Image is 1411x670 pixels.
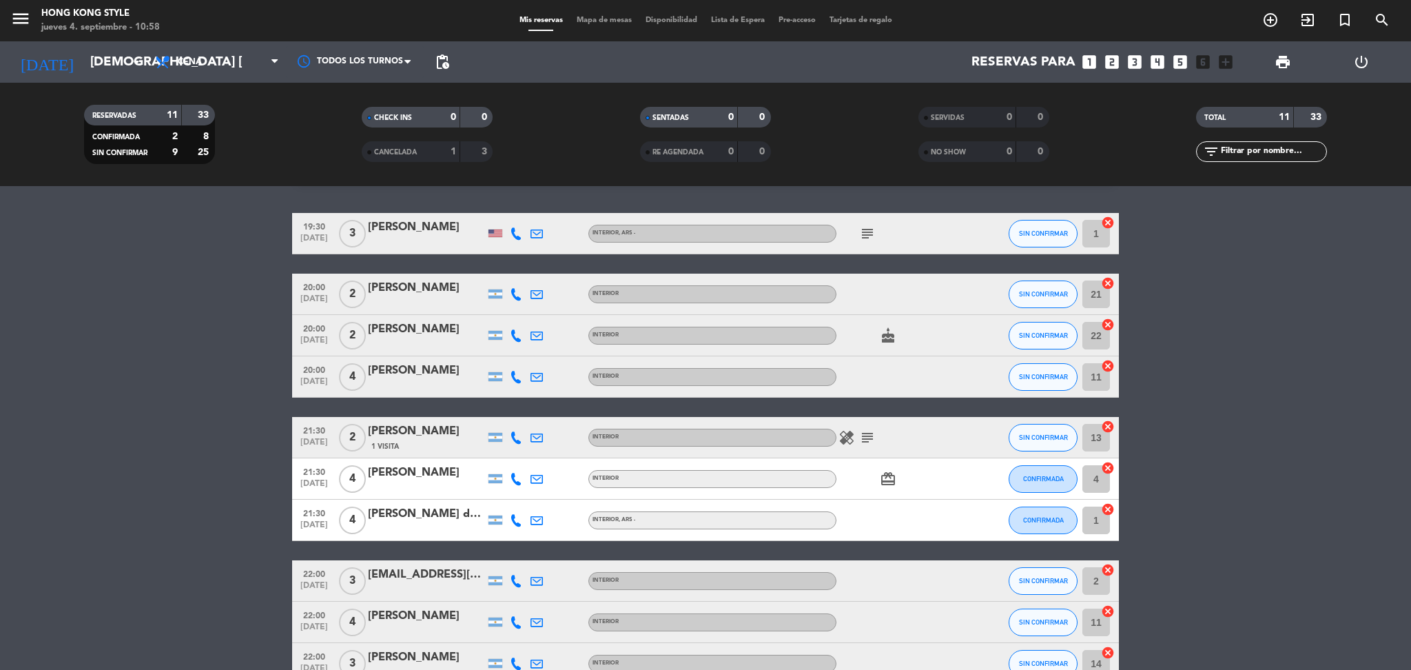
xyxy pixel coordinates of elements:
[728,112,734,122] strong: 0
[859,429,876,446] i: subject
[652,149,703,156] span: RE AGENDADA
[368,279,485,297] div: [PERSON_NAME]
[434,54,451,70] span: pending_actions
[297,581,331,597] span: [DATE]
[368,219,485,236] div: [PERSON_NAME]
[368,649,485,667] div: [PERSON_NAME]
[1310,112,1324,122] strong: 33
[1023,475,1064,483] span: CONFIRMADA
[593,230,635,236] span: INTERIOR
[1023,516,1064,524] span: CONFIRMADA
[482,147,490,156] strong: 3
[1322,41,1401,83] div: LOG OUT
[339,322,366,349] span: 2
[759,147,768,156] strong: 0
[1007,112,1012,122] strong: 0
[593,476,619,481] span: INTERIOR
[297,438,331,454] span: [DATE]
[880,327,896,344] i: cake
[593,434,619,440] span: INTERIOR
[128,54,145,70] i: arrow_drop_down
[1009,363,1078,391] button: SIN CONFIRMAR
[1101,420,1115,434] i: cancel
[1101,646,1115,660] i: cancel
[178,57,202,67] span: Cena
[203,132,212,141] strong: 8
[374,114,412,121] span: CHECK INS
[1080,53,1098,71] i: looks_one
[1019,332,1068,339] span: SIN CONFIRMAR
[1019,230,1068,237] span: SIN CONFIRMAR
[1009,281,1078,308] button: SIN CONFIRMAR
[339,363,366,391] span: 4
[368,464,485,482] div: [PERSON_NAME]
[1009,322,1078,349] button: SIN CONFIRMAR
[1126,53,1144,71] i: looks_3
[1103,53,1121,71] i: looks_two
[339,567,366,595] span: 3
[198,148,212,157] strong: 25
[593,332,619,338] span: INTERIOR
[1101,502,1115,516] i: cancel
[1149,53,1166,71] i: looks_4
[297,278,331,294] span: 20:00
[297,463,331,479] span: 21:30
[482,112,490,122] strong: 0
[297,422,331,438] span: 21:30
[1101,276,1115,290] i: cancel
[1101,359,1115,373] i: cancel
[1009,220,1078,247] button: SIN CONFIRMAR
[1101,563,1115,577] i: cancel
[1299,12,1316,28] i: exit_to_app
[728,147,734,156] strong: 0
[297,520,331,536] span: [DATE]
[1353,54,1370,70] i: power_settings_new
[297,336,331,352] span: [DATE]
[92,112,136,119] span: RESERVADAS
[1101,216,1115,230] i: cancel
[1203,143,1219,160] i: filter_list
[859,225,876,242] i: subject
[593,619,619,625] span: INTERIOR
[172,132,178,141] strong: 2
[1019,660,1068,667] span: SIN CONFIRMAR
[570,17,639,24] span: Mapa de mesas
[41,7,160,21] div: HONG KONG STYLE
[1101,318,1115,332] i: cancel
[297,607,331,622] span: 22:00
[374,149,417,156] span: CANCELADA
[10,8,31,29] i: menu
[10,47,83,77] i: [DATE]
[704,17,772,24] span: Lista de Espera
[1219,144,1326,159] input: Filtrar por nombre...
[368,423,485,440] div: [PERSON_NAME]
[1038,112,1046,122] strong: 0
[1101,605,1115,618] i: cancel
[1009,567,1078,595] button: SIN CONFIRMAR
[1009,507,1078,534] button: CONFIRMADA
[92,150,147,156] span: SIN CONFIRMAR
[639,17,704,24] span: Disponibilidad
[971,54,1075,70] span: Reservas para
[931,114,965,121] span: SERVIDAS
[931,149,966,156] span: NO SHOW
[92,134,140,141] span: CONFIRMADA
[1194,53,1212,71] i: looks_6
[297,648,331,664] span: 22:00
[371,441,399,452] span: 1 Visita
[593,660,619,666] span: INTERIOR
[297,294,331,310] span: [DATE]
[297,622,331,638] span: [DATE]
[1262,12,1279,28] i: add_circle_outline
[593,578,619,583] span: INTERIOR
[368,505,485,523] div: [PERSON_NAME] de la [PERSON_NAME]
[593,374,619,379] span: INTERIOR
[1171,53,1189,71] i: looks_5
[1279,112,1290,122] strong: 11
[1019,434,1068,441] span: SIN CONFIRMAR
[1009,465,1078,493] button: CONFIRMADA
[619,230,635,236] span: , ARS -
[368,362,485,380] div: [PERSON_NAME]
[1019,618,1068,626] span: SIN CONFIRMAR
[368,321,485,338] div: [PERSON_NAME]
